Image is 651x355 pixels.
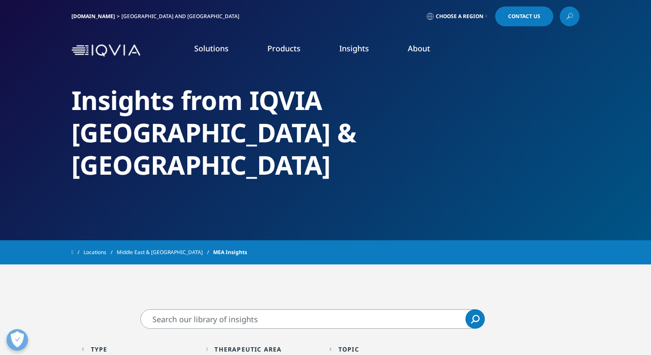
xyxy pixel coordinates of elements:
[338,345,359,353] div: Topic facet.
[508,14,540,19] span: Contact Us
[71,84,580,181] h2: Insights from IQVIA [GEOGRAPHIC_DATA] & [GEOGRAPHIC_DATA]
[84,245,117,260] a: Locations
[91,345,108,353] div: Type facet.
[465,309,485,329] a: Search
[436,13,484,20] span: Choose a Region
[117,245,213,260] a: Middle East & [GEOGRAPHIC_DATA]
[71,44,140,57] img: IQVIA Healthcare Information Technology and Pharma Clinical Research Company
[495,6,553,26] a: Contact Us
[71,13,115,20] a: [DOMAIN_NAME]
[471,315,480,324] svg: Search
[6,329,28,351] button: Open Preferences
[339,43,369,53] a: Insights
[214,345,282,353] div: Therapeutic Area facet.
[140,309,485,329] input: Search
[408,43,430,53] a: About
[267,43,301,53] a: Products
[121,13,243,20] div: [GEOGRAPHIC_DATA] and [GEOGRAPHIC_DATA]
[213,245,247,260] span: MEA Insights
[144,30,580,71] nav: Primary
[194,43,229,53] a: Solutions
